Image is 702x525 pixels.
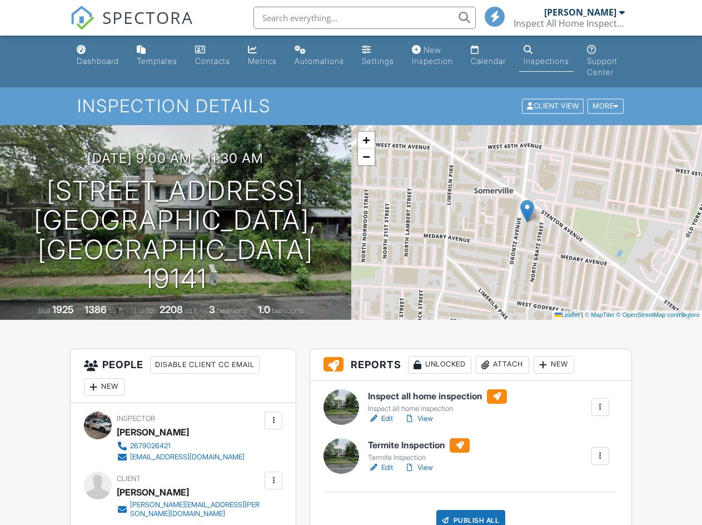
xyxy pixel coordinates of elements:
[524,56,569,66] div: Inspections
[258,304,270,315] div: 1.0
[368,453,470,462] div: Termite Inspection
[87,151,263,166] h3: [DATE] 9:00 am - 11:30 am
[77,56,119,66] div: Dashboard
[77,96,625,116] h1: Inspection Details
[362,150,370,164] span: −
[412,45,453,66] div: New Inspection
[248,56,277,66] div: Metrics
[466,40,510,72] a: Calendar
[368,413,393,424] a: Edit
[70,15,193,38] a: SPECTORA
[368,389,507,414] a: Inspect all home inspection Inspect all home inspection
[519,40,574,72] a: Inspections
[52,304,74,315] div: 1925
[585,311,615,318] a: © MapTiler
[185,306,198,315] span: sq.ft.
[534,356,574,374] div: New
[514,18,625,29] div: Inspect All Home Inspections LLC
[130,453,245,462] div: [EMAIL_ADDRESS][DOMAIN_NAME]
[71,349,296,403] h3: People
[290,40,348,72] a: Automations (Basic)
[117,424,189,440] div: [PERSON_NAME]
[357,40,399,72] a: Settings
[84,378,125,396] div: New
[195,56,230,66] div: Contacts
[582,40,629,83] a: Support Center
[587,56,618,77] div: Support Center
[616,311,699,318] a: © OpenStreetMap contributors
[117,452,245,463] a: [EMAIL_ADDRESS][DOMAIN_NAME]
[135,306,158,315] span: Lot Size
[408,356,471,374] div: Unlocked
[150,356,260,374] div: Disable Client CC Email
[581,311,583,318] span: |
[18,176,333,294] h1: [STREET_ADDRESS] [GEOGRAPHIC_DATA], [GEOGRAPHIC_DATA] 19141
[521,101,586,110] a: Client View
[117,440,245,452] a: 2679026421
[471,56,506,66] div: Calendar
[522,99,584,114] div: Client View
[295,56,344,66] div: Automations
[70,6,94,30] img: The Best Home Inspection Software - Spectora
[38,306,51,315] span: Built
[520,200,534,222] img: Marker
[555,311,580,318] a: Leaflet
[404,462,433,473] a: View
[368,438,470,463] a: Termite Inspection Termite Inspection
[407,40,457,72] a: New Inspection
[108,306,124,315] span: sq. ft.
[310,349,631,381] h3: Reports
[404,413,433,424] a: View
[368,438,470,453] h6: Termite Inspection
[117,474,141,483] span: Client
[368,404,507,413] div: Inspect all home inspection
[130,442,171,450] div: 2679026421
[588,99,624,114] div: More
[72,40,123,72] a: Dashboard
[362,56,394,66] div: Settings
[358,132,375,148] a: Zoom in
[132,40,182,72] a: Templates
[272,306,303,315] span: bathrooms
[117,414,155,423] span: Inspector
[253,7,476,29] input: Search everything...
[362,133,370,147] span: +
[358,148,375,165] a: Zoom out
[368,389,507,404] h6: Inspect all home inspection
[209,304,215,315] div: 3
[217,306,247,315] span: bedrooms
[137,56,177,66] div: Templates
[84,304,107,315] div: 1386
[117,501,262,518] a: [PERSON_NAME][EMAIL_ADDRESS][PERSON_NAME][DOMAIN_NAME]
[191,40,235,72] a: Contacts
[368,462,393,473] a: Edit
[544,7,616,18] div: [PERSON_NAME]
[130,501,262,518] div: [PERSON_NAME][EMAIL_ADDRESS][PERSON_NAME][DOMAIN_NAME]
[117,484,189,501] div: [PERSON_NAME]
[476,356,529,374] div: Attach
[243,40,281,72] a: Metrics
[102,6,193,29] span: SPECTORA
[160,304,183,315] div: 2208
